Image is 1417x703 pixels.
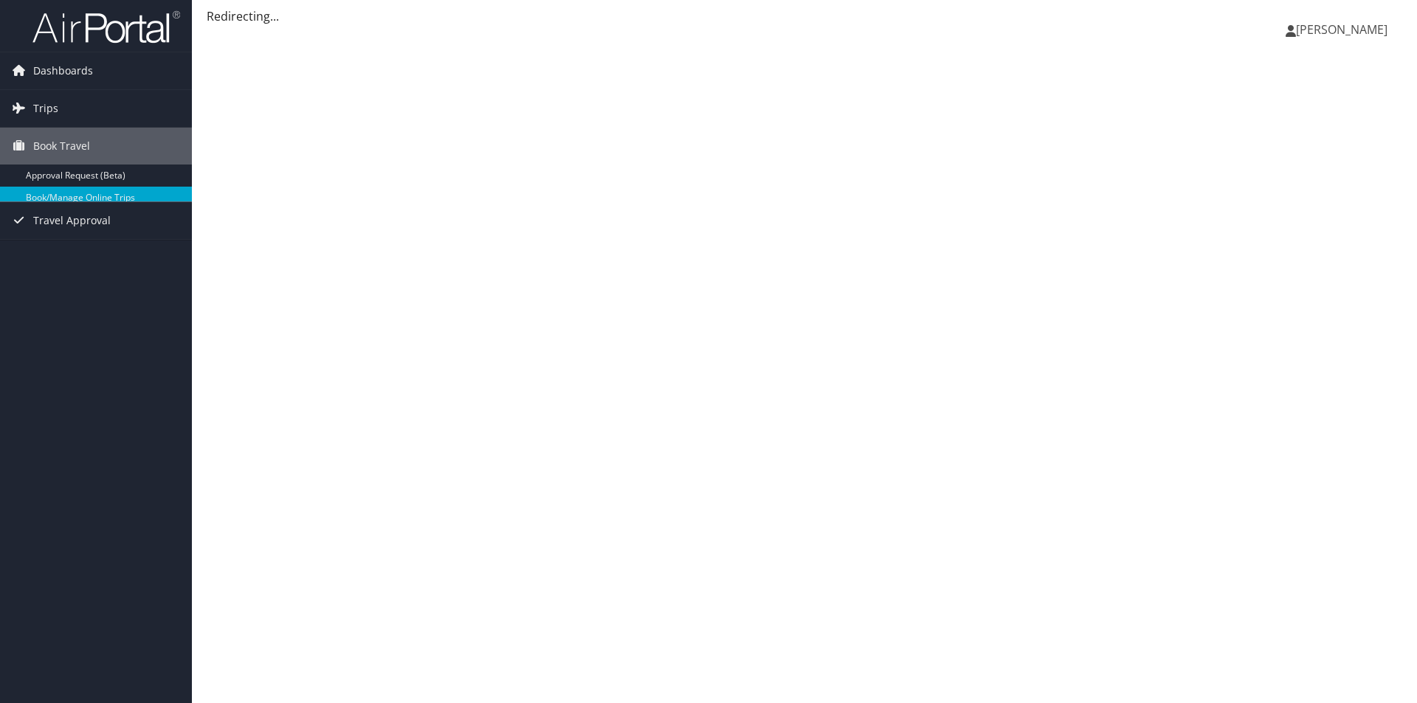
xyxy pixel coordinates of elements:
[33,202,111,239] span: Travel Approval
[1296,21,1387,38] span: [PERSON_NAME]
[33,52,93,89] span: Dashboards
[1286,7,1402,52] a: [PERSON_NAME]
[32,10,180,44] img: airportal-logo.png
[207,7,1402,25] div: Redirecting...
[33,90,58,127] span: Trips
[33,128,90,165] span: Book Travel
